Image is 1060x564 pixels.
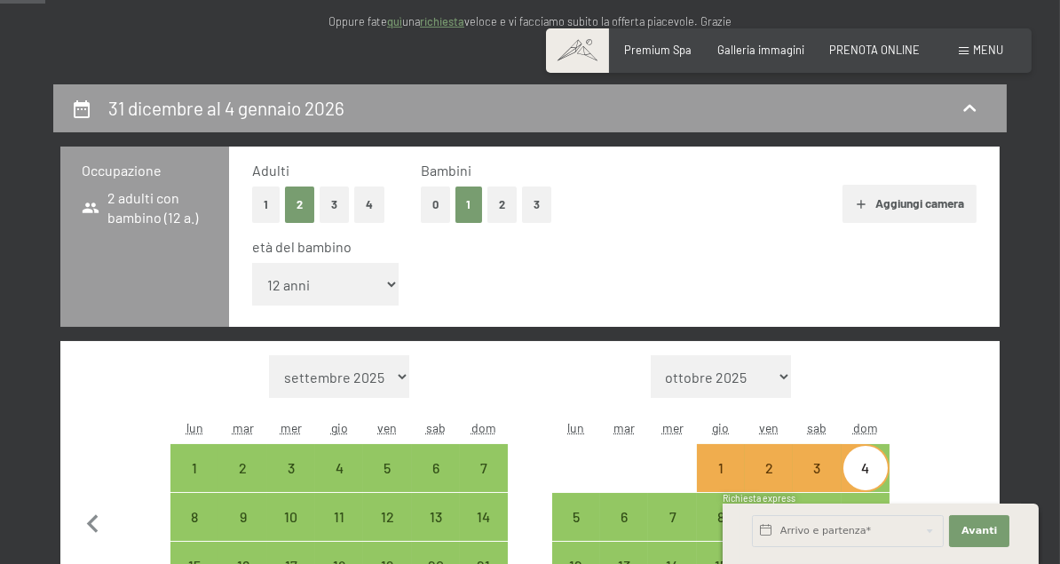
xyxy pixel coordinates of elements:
div: arrivo/check-in possibile [697,444,745,492]
div: 2 [220,461,265,505]
div: 5 [554,510,598,554]
span: Galleria immagini [717,43,804,57]
div: 5 [365,461,409,505]
div: Wed Dec 03 2025 [267,444,315,492]
div: arrivo/check-in possibile [412,493,460,541]
div: 8 [172,510,217,554]
div: arrivo/check-in possibile [842,444,890,492]
div: arrivo/check-in possibile [267,444,315,492]
div: arrivo/check-in possibile [218,444,266,492]
div: 11 [317,510,361,554]
div: Tue Dec 02 2025 [218,444,266,492]
p: Oppure fate una veloce e vi facciamo subito la offerta piacevole. Grazie [175,12,885,30]
abbr: lunedì [186,420,203,435]
abbr: mercoledì [662,420,684,435]
div: 12 [365,510,409,554]
abbr: sabato [807,420,827,435]
div: Thu Dec 04 2025 [315,444,363,492]
abbr: domenica [853,420,878,435]
div: Fri Dec 05 2025 [363,444,411,492]
button: 2 [285,187,314,223]
span: Avanti [961,524,997,538]
div: Mon Dec 08 2025 [170,493,218,541]
div: 3 [795,461,839,505]
div: arrivo/check-in possibile [648,493,696,541]
abbr: giovedì [331,420,348,435]
div: arrivo/check-in possibile [793,444,841,492]
div: 2 [747,461,791,505]
div: Sat Dec 13 2025 [412,493,460,541]
abbr: martedì [613,420,635,435]
div: Sun Jan 04 2026 [842,444,890,492]
button: 3 [320,187,349,223]
abbr: giovedì [712,420,729,435]
button: 2 [487,187,517,223]
button: 4 [354,187,384,223]
div: 6 [414,461,458,505]
div: Sun Dec 07 2025 [460,444,508,492]
div: 13 [414,510,458,554]
button: 3 [522,187,551,223]
div: Wed Jan 07 2026 [648,493,696,541]
a: Premium Spa [625,43,692,57]
span: Menu [973,43,1003,57]
div: Sun Dec 14 2025 [460,493,508,541]
div: Sat Jan 03 2026 [793,444,841,492]
div: arrivo/check-in possibile [267,493,315,541]
div: Thu Jan 01 2026 [697,444,745,492]
span: Adulti [252,162,289,179]
h2: 31 dicembre al 4 gennaio 2026 [108,97,344,119]
div: Sat Dec 06 2025 [412,444,460,492]
div: arrivo/check-in possibile [315,493,363,541]
abbr: lunedì [568,420,585,435]
div: arrivo/check-in possibile [315,444,363,492]
div: arrivo/check-in possibile [170,493,218,541]
button: 0 [421,187,450,223]
abbr: venerdì [377,420,397,435]
div: 6 [602,510,646,554]
span: 2 adulti con bambino (12 a.) [82,188,208,228]
div: arrivo/check-in possibile [460,444,508,492]
div: Fri Jan 02 2026 [745,444,793,492]
div: 1 [699,461,743,505]
div: arrivo/check-in possibile [363,444,411,492]
button: Avanti [949,515,1009,547]
div: Thu Dec 11 2025 [315,493,363,541]
div: Wed Dec 10 2025 [267,493,315,541]
div: Mon Jan 05 2026 [552,493,600,541]
abbr: martedì [233,420,254,435]
div: 9 [220,510,265,554]
a: richiesta [420,14,464,28]
h3: Occupazione [82,161,208,180]
div: 10 [269,510,313,554]
button: 1 [455,187,483,223]
div: Tue Dec 09 2025 [218,493,266,541]
div: Fri Dec 12 2025 [363,493,411,541]
div: arrivo/check-in possibile [460,493,508,541]
div: arrivo/check-in possibile [218,493,266,541]
abbr: venerdì [759,420,779,435]
abbr: mercoledì [281,420,302,435]
div: arrivo/check-in possibile [170,444,218,492]
div: Mon Dec 01 2025 [170,444,218,492]
div: Thu Jan 08 2026 [697,493,745,541]
div: 7 [462,461,506,505]
a: PRENOTA ONLINE [829,43,920,57]
button: 1 [252,187,280,223]
div: Tue Jan 06 2026 [600,493,648,541]
div: 8 [699,510,743,554]
div: arrivo/check-in possibile [412,444,460,492]
span: Richiesta express [723,493,795,504]
div: 7 [650,510,694,554]
div: arrivo/check-in possibile [600,493,648,541]
abbr: sabato [426,420,446,435]
div: 4 [843,461,888,505]
div: età del bambino [252,237,962,257]
div: arrivo/check-in possibile [697,493,745,541]
abbr: domenica [471,420,496,435]
div: arrivo/check-in possibile [363,493,411,541]
button: Aggiungi camera [842,185,977,224]
span: Bambini [421,162,471,179]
